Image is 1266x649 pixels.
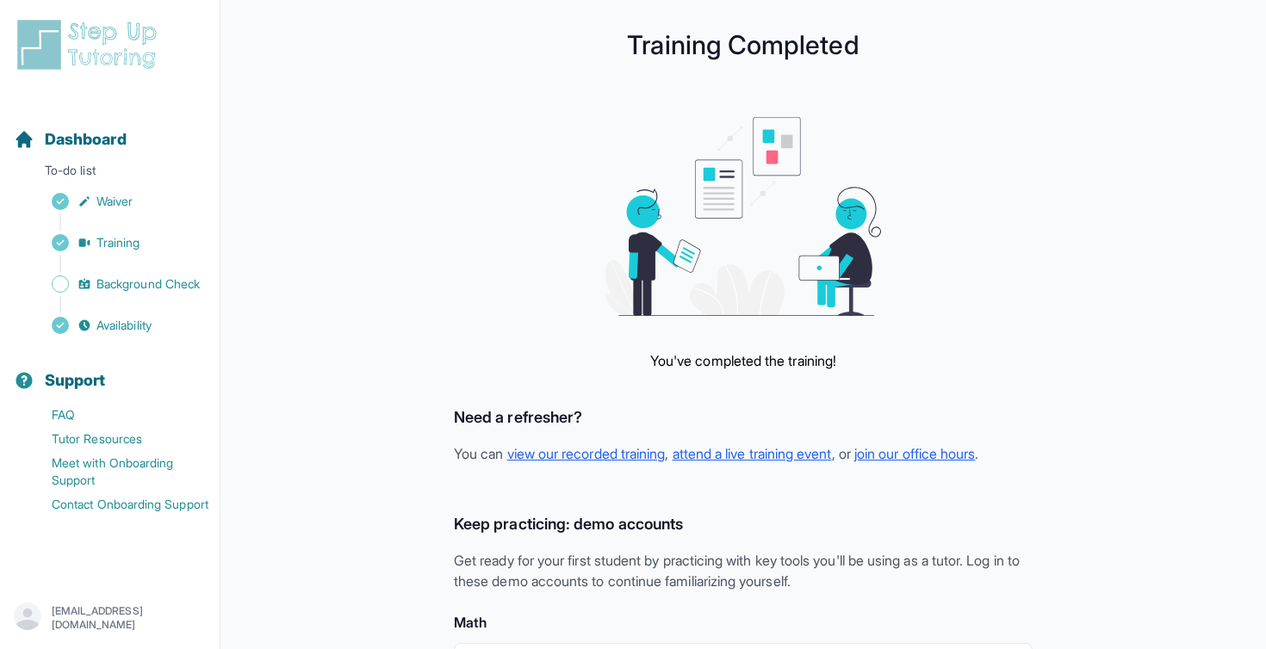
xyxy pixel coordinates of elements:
[45,127,127,151] span: Dashboard
[255,34,1232,55] h1: Training Completed
[454,405,1033,430] h3: Need a refresher?
[96,275,200,293] span: Background Check
[52,604,206,632] p: [EMAIL_ADDRESS][DOMAIN_NAME]
[14,313,220,337] a: Availability
[14,451,220,492] a: Meet with Onboarding Support
[96,193,133,210] span: Waiver
[14,427,220,451] a: Tutor Resources
[7,162,213,186] p: To-do list
[14,189,220,213] a: Waiver
[14,17,167,72] img: logo
[454,443,1033,464] p: You can , , or .
[14,492,220,516] a: Contact Onboarding Support
[96,234,140,251] span: Training
[454,512,1033,536] h3: Keep practicing: demo accounts
[507,445,666,462] a: view our recorded training
[14,231,220,255] a: Training
[650,350,836,371] p: You've completed the training!
[14,272,220,296] a: Background Check
[673,445,832,462] a: attend a live training event
[7,341,213,399] button: Support
[96,317,152,334] span: Availability
[454,550,1033,591] p: Get ready for your first student by practicing with key tools you'll be using as a tutor. Log in ...
[14,403,220,427] a: FAQ
[454,612,1033,633] h4: Math
[14,127,127,151] a: Dashboard
[854,445,975,462] a: join our office hours
[45,368,106,392] span: Support
[605,117,881,316] img: meeting graphic
[14,603,206,634] button: [EMAIL_ADDRESS][DOMAIN_NAME]
[7,100,213,158] button: Dashboard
